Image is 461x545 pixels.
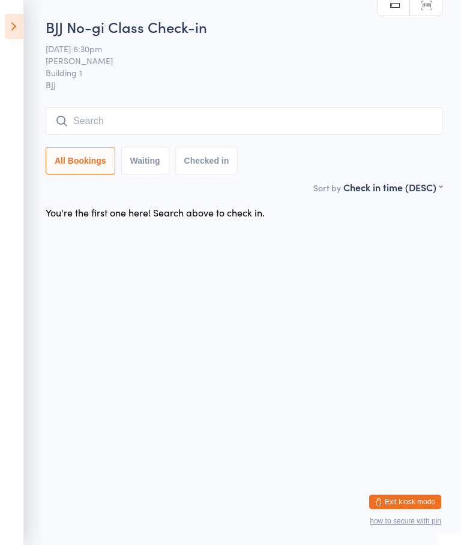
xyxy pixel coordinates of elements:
label: Sort by [313,182,341,194]
button: Exit kiosk mode [369,495,441,509]
button: Waiting [121,147,169,174]
div: You're the first one here! Search above to check in. [46,206,265,219]
span: [PERSON_NAME] [46,55,424,67]
span: BJJ [46,79,442,91]
input: Search [46,107,442,135]
span: Building 1 [46,67,424,79]
button: Checked in [175,147,238,174]
h2: BJJ No-gi Class Check-in [46,17,442,37]
button: All Bookings [46,147,115,174]
span: [DATE] 6:30pm [46,43,424,55]
div: Check in time (DESC) [343,180,442,194]
button: how to secure with pin [370,517,441,525]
